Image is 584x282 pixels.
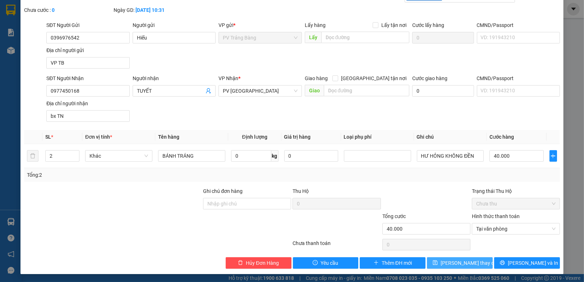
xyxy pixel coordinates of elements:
span: [PERSON_NAME] và In [508,259,558,267]
span: Hủy Đơn Hàng [246,259,279,267]
b: [DATE] 10:31 [135,7,165,13]
label: Cước giao hàng [412,75,447,81]
span: Thu Hộ [293,188,309,194]
div: Tổng: 2 [27,171,226,179]
span: Giao hàng [305,75,328,81]
span: Tên hàng [158,134,179,140]
button: plusThêm ĐH mới [360,257,426,269]
img: logo.jpg [9,9,45,45]
span: Tổng cước [382,213,406,219]
button: save[PERSON_NAME] thay đổi [427,257,493,269]
span: Lấy [305,32,321,43]
th: Loại phụ phí [341,130,414,144]
div: CMND/Passport [477,74,560,82]
input: Cước lấy hàng [412,32,474,43]
button: exclamation-circleYêu cầu [293,257,359,269]
span: delete [238,260,243,266]
span: plus [550,153,557,159]
div: SĐT Người Nhận [46,74,129,82]
button: plus [549,150,557,162]
input: Dọc đường [321,32,409,43]
span: Yêu cầu [321,259,338,267]
span: Định lượng [242,134,267,140]
span: Đơn vị tính [85,134,112,140]
span: user-add [206,88,211,94]
label: Ghi chú đơn hàng [203,188,243,194]
span: Giá trị hàng [284,134,311,140]
th: Ghi chú [414,130,487,144]
li: Hotline: 1900 8153 [67,27,300,36]
div: Ngày GD: [114,6,202,14]
input: Ghi chú đơn hàng [203,198,291,209]
span: PV Trảng Bàng [223,32,297,43]
div: Địa chỉ người nhận [46,100,129,107]
div: Chưa cước : [24,6,112,14]
span: Lấy tận nơi [378,21,409,29]
li: [STREET_ADDRESS][PERSON_NAME]. [GEOGRAPHIC_DATA], Tỉnh [GEOGRAPHIC_DATA] [67,18,300,27]
span: Tại văn phòng [476,223,556,234]
span: Khác [89,151,148,161]
input: Cước giao hàng [412,85,474,97]
label: Hình thức thanh toán [472,213,520,219]
span: printer [500,260,505,266]
button: deleteHủy Đơn Hàng [226,257,291,269]
span: save [433,260,438,266]
span: kg [271,150,279,162]
input: Địa chỉ của người gửi [46,57,129,69]
button: delete [27,150,38,162]
b: 0 [52,7,55,13]
div: VP gửi [219,21,302,29]
span: Giao [305,85,324,96]
button: printer[PERSON_NAME] và In [494,257,560,269]
input: Ghi Chú [417,150,484,162]
span: VP Nhận [219,75,238,81]
div: SĐT Người Gửi [46,21,129,29]
span: [PERSON_NAME] thay đổi [441,259,498,267]
span: [GEOGRAPHIC_DATA] tận nơi [338,74,409,82]
div: Địa chỉ người gửi [46,46,129,54]
span: Lấy hàng [305,22,326,28]
span: plus [374,260,379,266]
div: Người gửi [133,21,216,29]
input: Địa chỉ của người nhận [46,110,129,122]
div: Chưa thanh toán [292,239,382,252]
span: PV Tây Ninh [223,85,297,96]
span: Thêm ĐH mới [382,259,412,267]
span: Chưa thu [476,198,556,209]
span: exclamation-circle [313,260,318,266]
div: Người nhận [133,74,216,82]
span: Cước hàng [489,134,514,140]
span: SL [45,134,51,140]
input: VD: Bàn, Ghế [158,150,225,162]
input: Dọc đường [324,85,409,96]
div: Trạng thái Thu Hộ [472,187,560,195]
label: Cước lấy hàng [412,22,444,28]
div: CMND/Passport [477,21,560,29]
b: GỬI : PV Trảng Bàng [9,52,98,64]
